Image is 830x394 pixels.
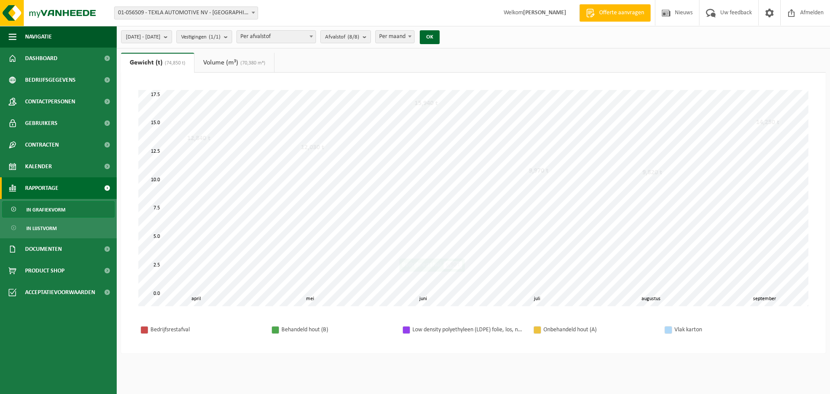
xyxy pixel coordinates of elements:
div: 9,820 t [640,168,664,177]
span: (74,850 t) [163,61,185,66]
div: Bedrijfsrestafval [399,259,465,272]
span: 01-056509 - TEXLA AUTOMOTIVE NV - SINT-NIKLAAS [115,7,258,19]
span: Per afvalstof [237,31,316,43]
span: Gebruikers [25,112,57,134]
div: 12,030 t [299,143,326,152]
button: [DATE] - [DATE] [121,30,172,43]
div: Vlak karton [674,324,787,335]
count: (8/8) [348,34,359,40]
iframe: chat widget [4,375,144,394]
a: Volume (m³) [195,53,274,73]
span: Bedrijfsgegevens [25,69,76,91]
a: Offerte aanvragen [579,4,651,22]
span: [DATE] - [DATE] [126,31,160,44]
span: Per afvalstof [236,30,316,43]
span: Contactpersonen [25,91,75,112]
span: 01-056509 - TEXLA AUTOMOTIVE NV - SINT-NIKLAAS [114,6,258,19]
span: Per maand [375,30,415,43]
a: Gewicht (t) [121,53,194,73]
div: 12,840 t [185,134,213,143]
span: Vestigingen [181,31,220,44]
strong: [PERSON_NAME] [523,10,566,16]
button: Afvalstof(8/8) [320,30,371,43]
div: Onbehandeld hout (A) [543,324,656,335]
div: 15,940 t [412,99,440,108]
span: Per maand [376,31,414,43]
button: OK [420,30,440,44]
span: Product Shop [25,260,64,282]
span: In grafiekvorm [26,202,65,218]
span: Rapportage [25,177,58,199]
span: In lijstvorm [26,220,57,237]
span: Acceptatievoorwaarden [25,282,95,303]
div: Behandeld hout (B) [281,324,394,335]
span: Navigatie [25,26,52,48]
div: Bedrijfsrestafval [150,324,263,335]
span: Dashboard [25,48,57,69]
a: In grafiekvorm [2,201,115,218]
span: Afvalstof [325,31,359,44]
div: 14,250 t [754,118,782,127]
a: In lijstvorm [2,220,115,236]
span: 6,90 t [444,261,462,269]
span: Contracten [25,134,59,156]
div: Low density polyethyleen (LDPE) folie, los, naturel [412,324,525,335]
count: (1/1) [209,34,220,40]
span: (70,380 m³) [238,61,265,66]
span: Documenten [25,238,62,260]
div: 9,970 t [527,167,551,175]
button: Vestigingen(1/1) [176,30,232,43]
span: Kalender [25,156,52,177]
span: Offerte aanvragen [597,9,646,17]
